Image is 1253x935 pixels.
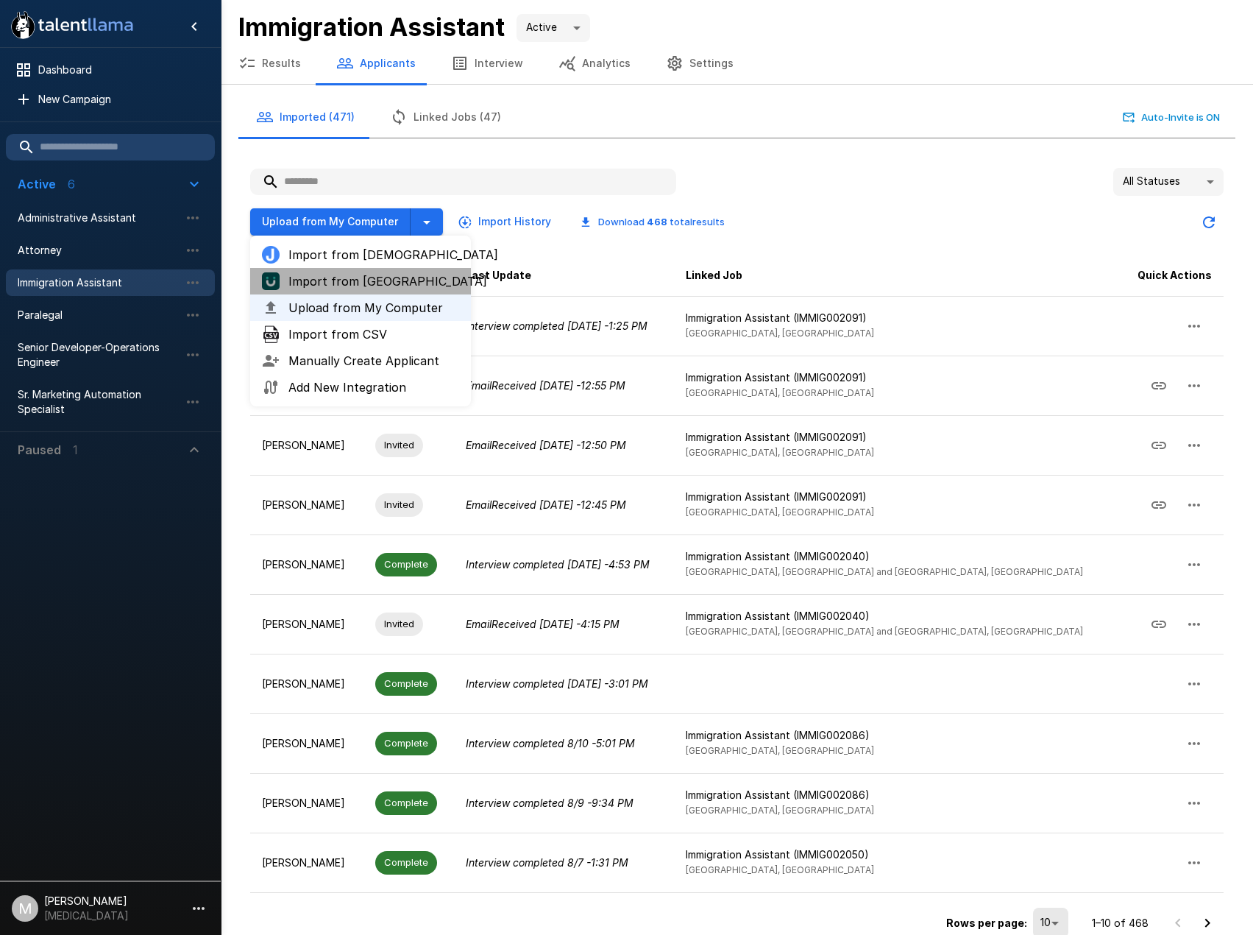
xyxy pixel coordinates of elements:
button: Updated Today - 3:33 PM [1194,208,1224,237]
button: Imported (471) [238,96,372,138]
i: Email Received [DATE] - 12:55 PM [466,379,625,392]
span: [GEOGRAPHIC_DATA], [GEOGRAPHIC_DATA] and [GEOGRAPHIC_DATA], [GEOGRAPHIC_DATA] [686,566,1083,577]
span: Invited [375,438,423,452]
i: Interview completed 8/7 - 1:31 PM [466,856,628,869]
p: [PERSON_NAME] [262,438,352,453]
i: Interview completed 8/10 - 5:01 PM [466,737,635,749]
i: Interview completed [DATE] - 1:25 PM [466,320,647,332]
span: [GEOGRAPHIC_DATA], [GEOGRAPHIC_DATA] [686,864,874,875]
button: Linked Jobs (47) [372,96,519,138]
i: Interview completed [DATE] - 3:01 PM [466,677,648,690]
span: [GEOGRAPHIC_DATA], [GEOGRAPHIC_DATA] [686,745,874,756]
p: [PERSON_NAME] [262,855,352,870]
p: Immigration Assistant (IMMIG002040) [686,549,1108,564]
img: file-csv-icon-md@2x.png [262,325,280,343]
span: [GEOGRAPHIC_DATA], [GEOGRAPHIC_DATA] [686,447,874,458]
span: Upload from My Computer [288,299,459,317]
p: [PERSON_NAME] [262,796,352,811]
span: Add New Integration [288,378,459,396]
button: Auto-Invite is ON [1120,106,1224,129]
div: All Statuses [1113,168,1224,196]
button: Interview [433,43,541,84]
span: Manually Create Applicant [288,352,459,370]
button: Import History [455,208,557,236]
span: Copy Interview Link [1141,378,1176,390]
i: Interview completed 8/9 - 9:34 PM [466,797,633,809]
span: Import from [GEOGRAPHIC_DATA] [288,272,459,290]
p: Rows per page: [946,916,1027,931]
button: Applicants [319,43,433,84]
p: [PERSON_NAME] [262,498,352,512]
p: Immigration Assistant (IMMIG002050) [686,847,1108,862]
th: Last Update [454,255,674,297]
div: Active [517,14,590,42]
p: [PERSON_NAME] [262,736,352,751]
span: Complete [375,557,437,571]
span: Invited [375,617,423,631]
span: [GEOGRAPHIC_DATA], [GEOGRAPHIC_DATA] [686,507,874,518]
span: Import from [DEMOGRAPHIC_DATA] [288,246,459,264]
span: Import from CSV [288,325,459,343]
p: Immigration Assistant (IMMIG002086) [686,788,1108,802]
span: Copy Interview Link [1141,437,1176,450]
th: Linked Job [674,255,1120,297]
button: Settings [648,43,751,84]
i: Email Received [DATE] - 12:50 PM [466,439,626,451]
p: Immigration Assistant (IMMIG002091) [686,430,1108,445]
p: [PERSON_NAME] [262,617,352,632]
span: [GEOGRAPHIC_DATA], [GEOGRAPHIC_DATA] [686,805,874,816]
span: Complete [375,736,437,750]
p: [PERSON_NAME] [262,557,352,572]
i: Email Received [DATE] - 12:45 PM [466,498,626,511]
i: Email Received [DATE] - 4:15 PM [466,618,620,630]
span: [GEOGRAPHIC_DATA], [GEOGRAPHIC_DATA] [686,387,874,398]
span: [GEOGRAPHIC_DATA], [GEOGRAPHIC_DATA] and [GEOGRAPHIC_DATA], [GEOGRAPHIC_DATA] [686,626,1083,637]
span: [GEOGRAPHIC_DATA], [GEOGRAPHIC_DATA] [686,328,874,339]
span: Complete [375,855,437,869]
span: Invited [375,498,423,512]
p: Immigration Assistant (IMMIG002091) [686,370,1108,385]
button: Upload from My Computer [250,208,411,236]
th: Quick Actions [1120,255,1224,297]
p: 1–10 of 468 [1092,916,1149,931]
p: Immigration Assistant (IMMIG002086) [686,728,1108,743]
span: Complete [375,796,437,810]
button: Download 468 totalresults [569,211,736,233]
b: 468 [647,216,667,227]
p: [PERSON_NAME] [262,677,352,691]
img: ukg_logo.jpeg [262,272,280,290]
span: Copy Interview Link [1141,497,1176,509]
p: Immigration Assistant (IMMIG002040) [686,609,1108,624]
img: jobvite_logo.png [262,246,280,264]
i: Interview completed [DATE] - 4:53 PM [466,558,650,571]
b: Immigration Assistant [238,12,505,42]
span: Copy Interview Link [1141,616,1176,629]
p: Immigration Assistant (IMMIG002091) [686,311,1108,325]
button: Results [221,43,319,84]
span: Complete [375,677,437,691]
p: Immigration Assistant (IMMIG002091) [686,490,1108,504]
button: Analytics [541,43,648,84]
